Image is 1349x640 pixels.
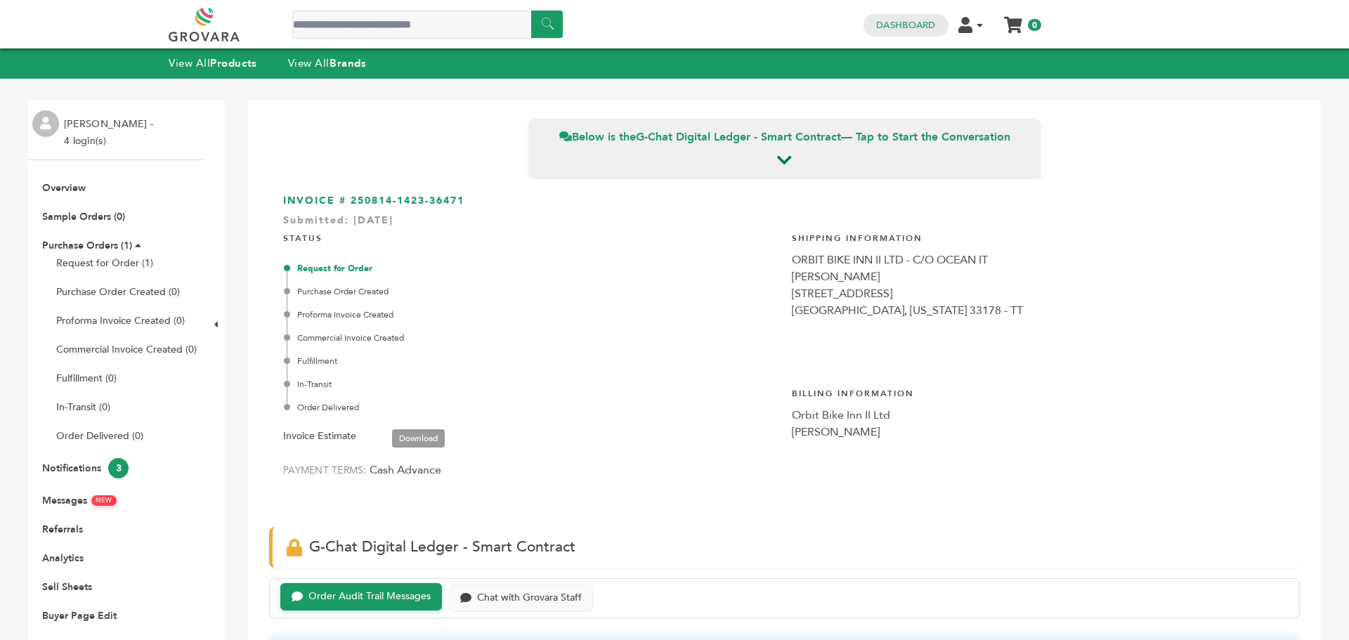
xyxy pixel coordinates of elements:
[792,222,1286,252] h4: Shipping Information
[42,462,129,475] a: Notifications3
[292,11,563,39] input: Search a product or brand...
[283,428,356,445] label: Invoice Estimate
[636,129,841,145] strong: G-Chat Digital Ledger - Smart Contract
[42,551,84,565] a: Analytics
[42,210,125,223] a: Sample Orders (0)
[792,285,1286,302] div: [STREET_ADDRESS]
[287,308,778,321] div: Proforma Invoice Created
[283,222,778,252] h4: STATUS
[792,407,1286,424] div: Orbit Bike Inn II Ltd
[42,609,117,622] a: Buyer Page Edit
[56,256,153,270] a: Request for Order (1)
[42,580,92,594] a: Sell Sheets
[56,314,185,327] a: Proforma Invoice Created (0)
[792,268,1286,285] div: [PERSON_NAME]
[91,495,117,506] span: NEW
[287,285,778,298] div: Purchase Order Created
[309,537,575,557] span: G-Chat Digital Ledger - Smart Contract
[559,129,1010,145] span: Below is the — Tap to Start the Conversation
[283,464,367,477] label: PAYMENT TERMS:
[56,429,143,443] a: Order Delivered (0)
[287,332,778,344] div: Commercial Invoice Created
[283,214,1286,235] div: Submitted: [DATE]
[287,401,778,414] div: Order Delivered
[42,494,117,507] a: MessagesNEW
[42,181,86,195] a: Overview
[792,377,1286,407] h4: Billing Information
[42,239,132,252] a: Purchase Orders (1)
[477,592,582,604] div: Chat with Grovara Staff
[283,194,1286,208] h3: INVOICE # 250814-1423-36471
[392,429,445,448] a: Download
[1005,13,1022,27] a: My Cart
[56,343,197,356] a: Commercial Invoice Created (0)
[792,252,1286,268] div: ORBIT BIKE INN II LTD - C/O OCEAN IT
[169,56,257,70] a: View AllProducts
[876,19,935,32] a: Dashboard
[370,462,441,478] span: Cash Advance
[1028,19,1041,31] span: 0
[792,424,1286,440] div: [PERSON_NAME]
[56,372,117,385] a: Fulfillment (0)
[42,523,83,536] a: Referrals
[32,110,59,137] img: profile.png
[108,458,129,478] span: 3
[288,56,367,70] a: View AllBrands
[792,302,1286,319] div: [GEOGRAPHIC_DATA], [US_STATE] 33178 - TT
[330,56,366,70] strong: Brands
[210,56,256,70] strong: Products
[56,400,110,414] a: In-Transit (0)
[287,378,778,391] div: In-Transit
[308,591,431,603] div: Order Audit Trail Messages
[64,116,157,150] li: [PERSON_NAME] - 4 login(s)
[56,285,180,299] a: Purchase Order Created (0)
[287,262,778,275] div: Request for Order
[287,355,778,367] div: Fulfillment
